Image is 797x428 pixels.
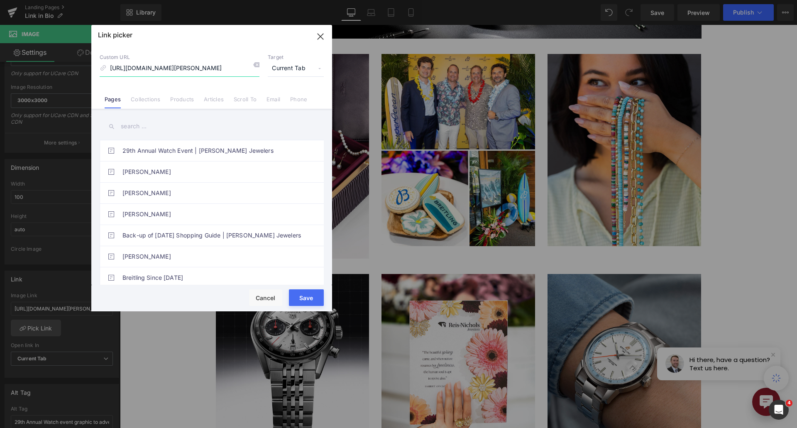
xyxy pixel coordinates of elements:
[289,289,324,306] button: Save
[122,225,305,246] a: Back-up of [DATE] Shopping Guide | [PERSON_NAME] Jewelers
[570,331,653,354] p: Hi there, have a question? Text us here.
[204,96,224,108] a: Articles
[96,29,249,234] img: Diamonds by Design August 1-31 at Reis-Nichols
[98,31,132,39] p: Link picker
[122,267,305,288] a: Breitling Since [DATE]
[786,400,792,406] span: 4
[100,117,324,136] input: search ...
[769,400,789,420] iframe: Intercom live chat
[122,246,305,267] a: [PERSON_NAME]
[268,54,324,61] p: Target
[290,96,307,108] a: Phone
[234,96,257,108] a: Scroll To
[122,161,305,182] a: [PERSON_NAME]
[650,327,656,333] img: Close webchat button
[545,329,564,348] img: Clientbook Webchat Avatar
[100,61,259,76] input: https://gempages.net
[122,204,305,225] a: [PERSON_NAME]
[122,140,305,161] a: 29th Annual Watch Event | [PERSON_NAME] Jewelers
[170,96,194,108] a: Products
[105,96,121,108] a: Pages
[249,289,282,306] button: Cancel
[131,96,160,108] a: Collections
[262,29,415,221] img: Breitling Superocean Heritage Event
[642,354,651,358] img: Webchat carrot intro image
[268,61,324,76] span: Current Tab
[428,29,581,221] img: New Breitling Top Time B31 watch in light blue and white with a stainless steel bracelet
[266,96,280,108] a: Email
[100,54,259,61] p: Custom URL
[122,183,305,203] a: [PERSON_NAME]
